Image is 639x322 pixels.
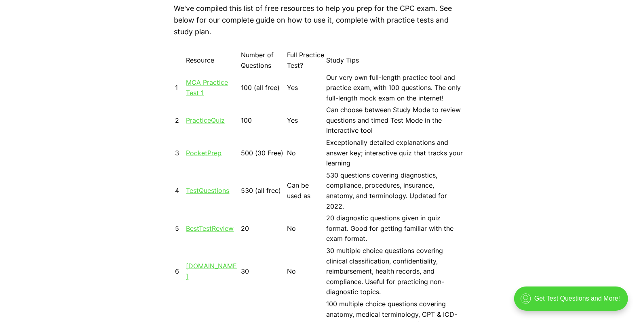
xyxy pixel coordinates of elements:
[240,213,286,245] td: 20
[287,137,325,169] td: No
[507,282,639,322] iframe: portal-trigger
[186,224,234,232] a: BestTestReview
[326,213,464,245] td: 20 diagnostic questions given in quiz format. Good for getting familiar with the exam format.
[240,137,286,169] td: 500 (30 Free)
[186,50,240,71] td: Resource
[287,72,325,104] td: Yes
[186,262,237,280] a: [DOMAIN_NAME]
[175,137,185,169] td: 3
[174,3,465,38] p: We've compiled this list of free resources to help you prep for the CPC exam. See below for our c...
[287,50,325,71] td: Full Practice Test?
[326,50,464,71] td: Study Tips
[240,72,286,104] td: 100 (all free)
[186,78,228,97] a: MCA Practice Test 1
[240,105,286,136] td: 100
[287,213,325,245] td: No
[175,213,185,245] td: 5
[186,149,222,157] a: PocketPrep
[326,170,464,212] td: 530 questions covering diagnostics, compliance, procedures, insurance, anatomy, and terminology. ...
[175,72,185,104] td: 1
[326,245,464,298] td: 30 multiple choice questions covering clinical classification, confidentiality, reimbursement, he...
[175,105,185,136] td: 2
[240,245,286,298] td: 30
[186,116,225,124] a: PracticeQuiz
[287,105,325,136] td: Yes
[287,245,325,298] td: No
[326,105,464,136] td: Can choose between Study Mode to review questions and timed Test Mode in the interactive tool
[326,72,464,104] td: Our very own full-length practice tool and practice exam, with 100 questions. The only full-lengt...
[326,137,464,169] td: Exceptionally detailed explanations and answer key; interactive quiz that tracks your learning
[240,170,286,212] td: 530 (all free)
[240,50,286,71] td: Number of Questions
[287,170,325,212] td: Can be used as
[186,186,230,194] a: TestQuestions
[175,245,185,298] td: 6
[175,170,185,212] td: 4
